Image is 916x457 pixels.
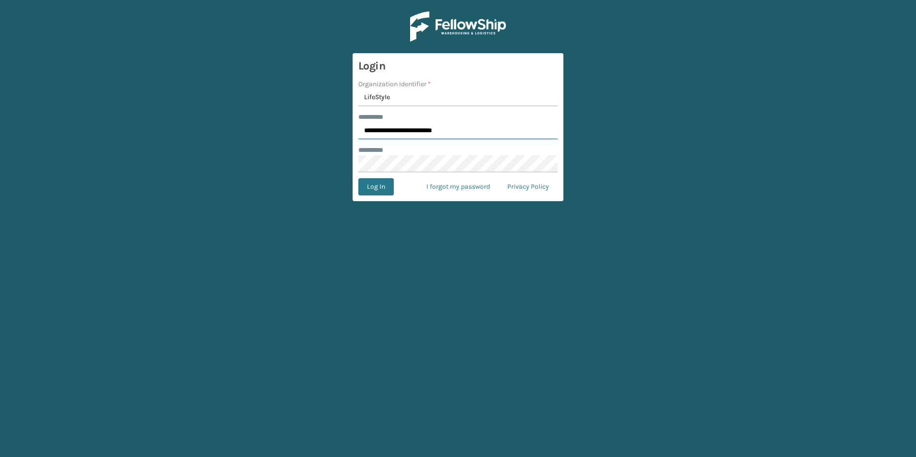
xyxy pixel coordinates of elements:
[410,11,506,42] img: Logo
[358,79,431,89] label: Organization Identifier
[358,178,394,195] button: Log In
[499,178,558,195] a: Privacy Policy
[418,178,499,195] a: I forgot my password
[358,59,558,73] h3: Login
